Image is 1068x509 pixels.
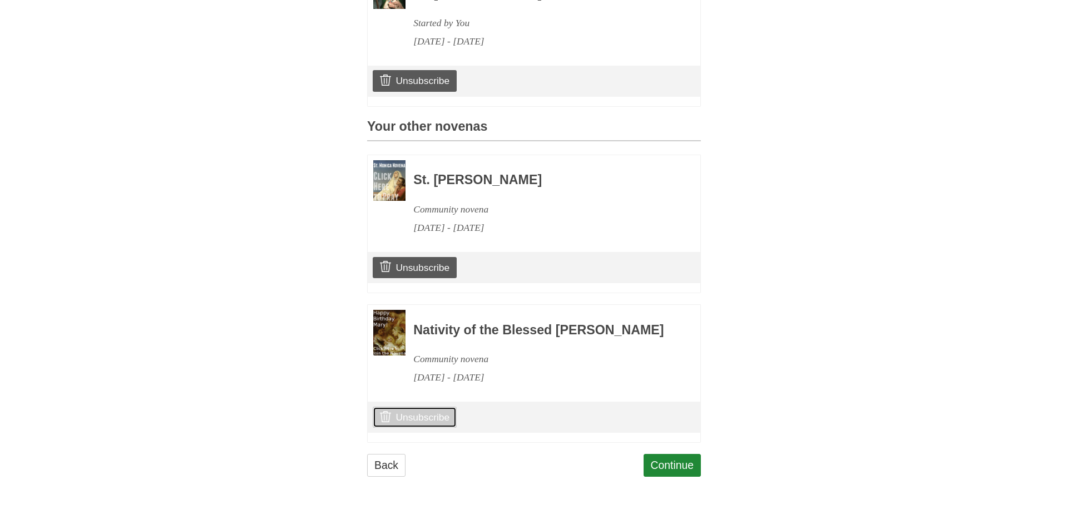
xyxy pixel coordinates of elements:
[413,219,670,237] div: [DATE] - [DATE]
[413,323,670,338] h3: Nativity of the Blessed [PERSON_NAME]
[413,200,670,219] div: Community novena
[373,310,406,355] img: Novena image
[367,454,406,477] a: Back
[413,173,670,187] h3: St. [PERSON_NAME]
[413,350,670,368] div: Community novena
[373,160,406,201] img: Novena image
[644,454,701,477] a: Continue
[373,407,457,428] a: Unsubscribe
[413,368,670,387] div: [DATE] - [DATE]
[373,257,457,278] a: Unsubscribe
[413,14,670,32] div: Started by You
[413,32,670,51] div: [DATE] - [DATE]
[373,70,457,91] a: Unsubscribe
[367,120,701,141] h3: Your other novenas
